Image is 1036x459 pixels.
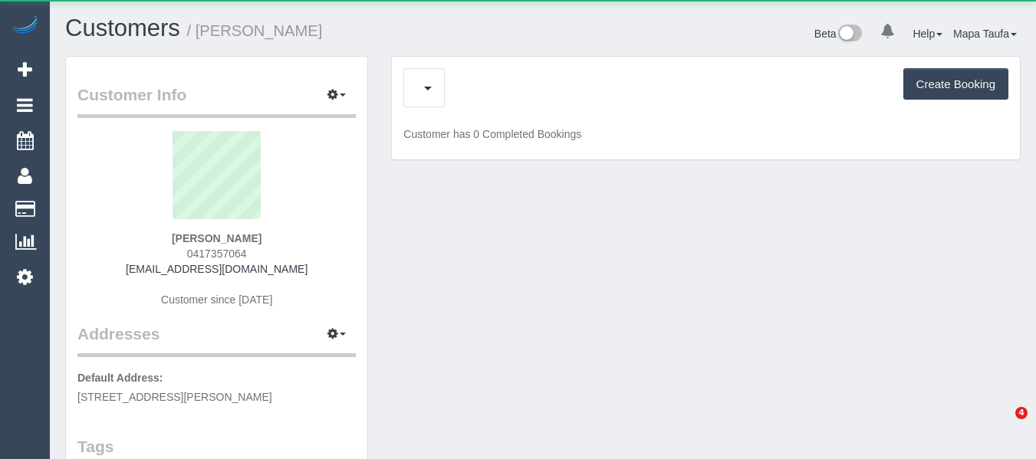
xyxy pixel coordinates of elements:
[9,15,40,37] img: Automaid Logo
[187,22,323,39] small: / [PERSON_NAME]
[1015,407,1028,419] span: 4
[77,391,272,403] span: [STREET_ADDRESS][PERSON_NAME]
[161,293,272,306] span: Customer since [DATE]
[913,28,942,40] a: Help
[187,248,247,260] span: 0417357064
[953,28,1017,40] a: Mapa Taufa
[403,126,1008,142] p: Customer has 0 Completed Bookings
[903,68,1008,100] button: Create Booking
[172,232,261,244] strong: [PERSON_NAME]
[77,370,163,385] label: Default Address:
[814,28,862,40] a: Beta
[77,84,356,118] legend: Customer Info
[837,25,862,44] img: New interface
[65,15,180,41] a: Customers
[984,407,1021,444] iframe: Intercom live chat
[126,263,308,275] a: [EMAIL_ADDRESS][DOMAIN_NAME]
